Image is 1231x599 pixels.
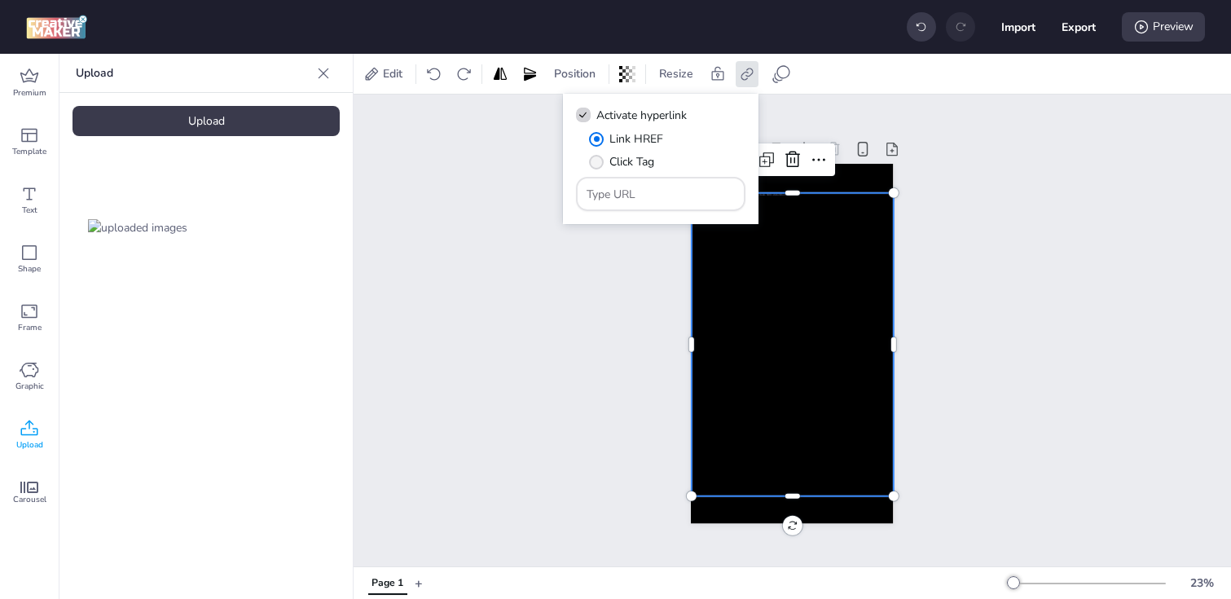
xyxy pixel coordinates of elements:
[18,321,42,334] span: Frame
[360,569,415,597] div: Tabs
[596,107,687,124] span: Activate hyperlink
[551,65,599,82] span: Position
[587,186,736,203] input: Type URL
[656,65,697,82] span: Resize
[26,15,87,39] img: logo Creative Maker
[1062,10,1096,44] button: Export
[380,65,406,82] span: Edit
[13,86,46,99] span: Premium
[1122,12,1205,42] div: Preview
[415,569,423,597] button: +
[1001,10,1035,44] button: Import
[609,153,654,170] span: Click Tag
[88,219,187,236] img: uploaded images
[22,204,37,217] span: Text
[73,106,340,136] div: Upload
[371,576,403,591] div: Page 1
[1182,575,1221,592] div: 23 %
[15,380,44,393] span: Graphic
[609,130,663,148] span: Link HREF
[12,145,46,158] span: Template
[76,54,310,93] p: Upload
[16,438,43,451] span: Upload
[13,493,46,506] span: Carousel
[18,262,41,275] span: Shape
